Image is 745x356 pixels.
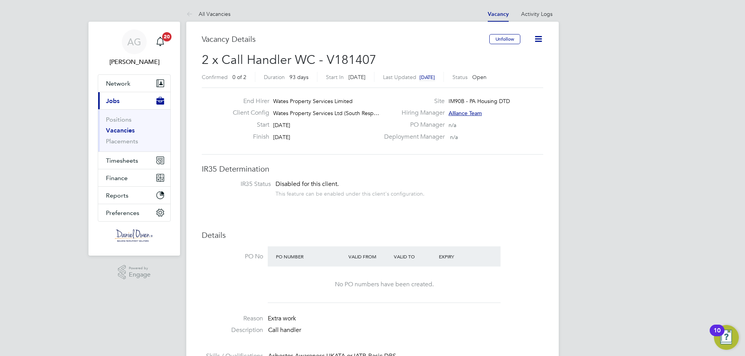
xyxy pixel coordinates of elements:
label: Client Config [227,109,269,117]
span: Amy Garcia [98,57,171,67]
a: Positions [106,116,132,123]
img: danielowen-logo-retina.png [115,229,154,242]
button: Preferences [98,204,170,221]
span: 20 [162,32,172,41]
label: Site [379,97,445,105]
p: Call handler [268,326,543,334]
a: Vacancies [106,127,135,134]
span: Preferences [106,209,139,217]
button: Timesheets [98,152,170,169]
span: Disabled for this client. [275,180,339,188]
a: Activity Logs [521,10,553,17]
span: AG [127,37,141,47]
div: Jobs [98,109,170,151]
div: Expiry [437,249,482,263]
label: Duration [264,74,285,81]
label: Reason [202,315,263,323]
span: IM90B - PA Housing DTD [449,98,510,105]
span: Wates Property Services Limited [273,98,353,105]
label: IR35 Status [210,180,271,188]
span: Powered by [129,265,151,272]
span: [DATE] [273,134,290,141]
span: [DATE] [273,122,290,129]
button: Network [98,75,170,92]
span: [DATE] [348,74,366,81]
span: Finance [106,174,128,182]
span: Jobs [106,97,120,105]
span: Alliance Team [449,110,482,117]
div: 10 [714,330,721,341]
label: Finish [227,133,269,141]
span: Timesheets [106,157,138,164]
a: Placements [106,138,138,145]
span: 0 of 2 [232,74,246,81]
span: Engage [129,272,151,278]
label: PO No [202,253,263,261]
div: Valid To [392,249,437,263]
a: AG[PERSON_NAME] [98,29,171,67]
button: Reports [98,187,170,204]
span: n/a [449,122,456,129]
label: PO Manager [379,121,445,129]
label: Start [227,121,269,129]
h3: Details [202,230,543,240]
div: No PO numbers have been created. [275,280,493,289]
label: Last Updated [383,74,416,81]
label: Start In [326,74,344,81]
label: End Hirer [227,97,269,105]
span: [DATE] [419,74,435,81]
label: Deployment Manager [379,133,445,141]
h3: IR35 Determination [202,164,543,174]
label: Confirmed [202,74,228,81]
nav: Main navigation [88,22,180,256]
button: Unfollow [489,34,520,44]
span: 2 x Call Handler WC - V181407 [202,52,376,67]
a: Vacancy [488,11,509,17]
span: Wates Property Services Ltd (South Resp… [273,110,379,117]
span: n/a [450,134,458,141]
button: Finance [98,169,170,186]
div: PO Number [274,249,347,263]
h3: Vacancy Details [202,34,489,44]
button: Jobs [98,92,170,109]
span: Reports [106,192,128,199]
a: All Vacancies [186,10,230,17]
span: Network [106,80,130,87]
label: Description [202,326,263,334]
a: Powered byEngage [118,265,151,280]
span: Extra work [268,315,296,322]
label: Status [452,74,468,81]
label: Hiring Manager [379,109,445,117]
a: 20 [152,29,168,54]
button: Open Resource Center, 10 new notifications [714,325,739,350]
div: Valid From [347,249,392,263]
span: 93 days [289,74,308,81]
div: This feature can be enabled under this client's configuration. [275,188,424,197]
span: Open [472,74,487,81]
a: Go to home page [98,229,171,242]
